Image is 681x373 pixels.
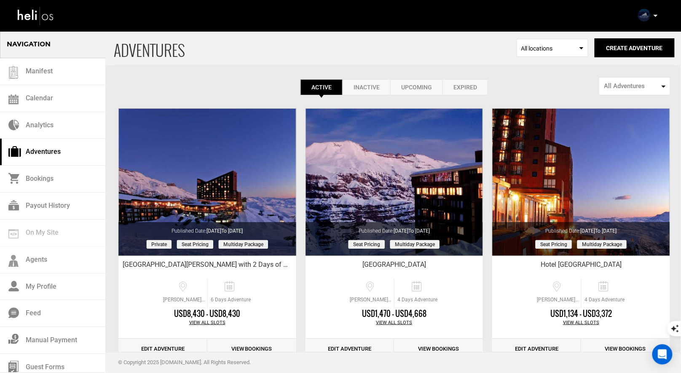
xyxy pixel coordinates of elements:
span: 6 Days Adventure [208,296,254,303]
span: to [DATE] [408,228,430,234]
img: guest-list.svg [7,66,20,79]
div: View All Slots [492,319,670,326]
div: Published Date: [306,222,483,235]
a: Edit Adventure [492,339,581,360]
a: Edit Adventure [118,339,207,360]
span: to [DATE] [595,228,617,234]
span: 4 Days Adventure [582,296,627,303]
span: [DATE] [394,228,430,234]
span: [DATE] [206,228,243,234]
span: Multiday package [577,240,627,249]
div: USD1,470 - USD4,668 [306,309,483,319]
div: Open Intercom Messenger [652,344,673,365]
span: Seat Pricing [177,240,213,249]
span: Multiday package [219,240,268,249]
a: View Bookings [207,339,296,360]
span: [PERSON_NAME][GEOGRAPHIC_DATA], [GEOGRAPHIC_DATA], [GEOGRAPHIC_DATA] [535,296,581,303]
span: All locations [521,44,584,53]
span: Multiday package [390,240,440,249]
span: Select box activate [517,39,588,57]
span: All Adventures [604,82,660,91]
span: [DATE] [581,228,617,234]
button: Create Adventure [595,38,675,57]
span: Private [147,240,172,249]
span: [PERSON_NAME][GEOGRAPHIC_DATA], [GEOGRAPHIC_DATA], [GEOGRAPHIC_DATA] [348,296,394,303]
a: Active [300,79,343,95]
div: [GEOGRAPHIC_DATA] [306,260,483,273]
a: Upcoming [390,79,442,95]
button: All Adventures [599,77,670,95]
div: [GEOGRAPHIC_DATA][PERSON_NAME] with 2 Days of Heli Skiing [118,260,296,273]
img: agents-icon.svg [8,255,19,267]
img: on_my_site.svg [8,229,19,239]
img: calendar.svg [8,94,19,105]
span: [PERSON_NAME][GEOGRAPHIC_DATA], [GEOGRAPHIC_DATA], [GEOGRAPHIC_DATA] [161,296,207,303]
span: 4 Days Adventure [394,296,440,303]
a: Expired [442,79,488,95]
span: ADVENTURES [114,31,517,65]
span: to [DATE] [221,228,243,234]
span: Seat Pricing [349,240,385,249]
a: View Bookings [394,339,483,360]
a: Edit Adventure [306,339,394,360]
span: Seat Pricing [536,240,572,249]
div: USD8,430 - USD8,430 [118,309,296,319]
a: View Bookings [581,339,670,360]
div: Published Date: [492,222,670,235]
img: heli-logo [17,5,55,27]
div: Published Date: [118,222,296,235]
div: Hotel [GEOGRAPHIC_DATA] [492,260,670,273]
a: Inactive [343,79,390,95]
div: View All Slots [306,319,483,326]
div: USD1,134 - USD3,372 [492,309,670,319]
img: 9c1864d4b621a9b97a927ae13930b216.png [638,9,651,21]
div: View All Slots [118,319,296,326]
